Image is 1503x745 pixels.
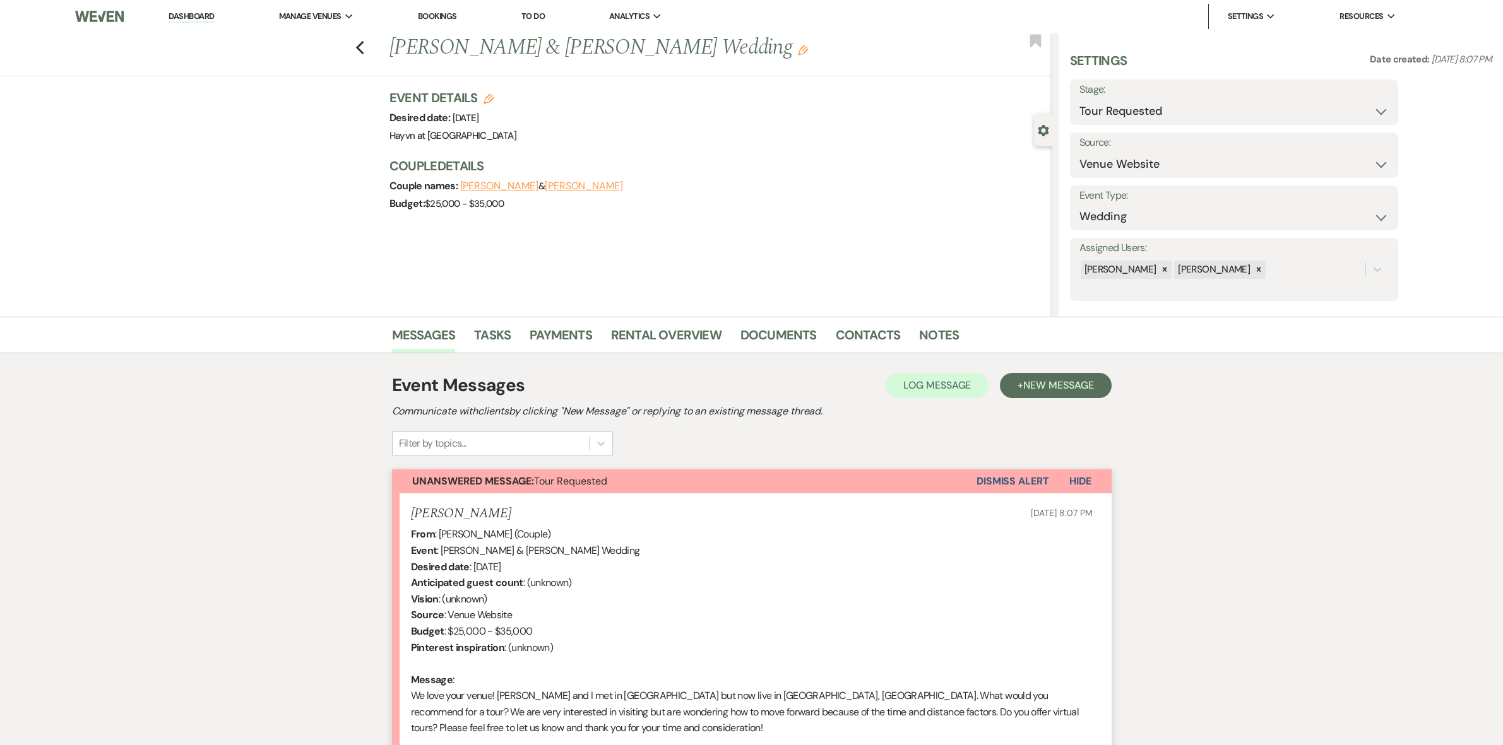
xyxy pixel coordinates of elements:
[453,112,479,124] span: [DATE]
[1228,10,1264,23] span: Settings
[425,197,504,210] span: $25,000 - $35,000
[411,506,511,522] h5: [PERSON_NAME]
[1049,469,1112,493] button: Hide
[392,372,525,399] h1: Event Messages
[740,325,817,353] a: Documents
[411,576,523,589] b: Anticipated guest count
[411,544,437,557] b: Event
[1432,53,1492,66] span: [DATE] 8:07 PM
[389,89,516,107] h3: Event Details
[1340,10,1383,23] span: Resources
[1370,53,1432,66] span: Date created:
[418,11,457,21] a: Bookings
[411,560,470,573] b: Desired date
[530,325,592,353] a: Payments
[412,474,607,488] span: Tour Requested
[392,325,456,353] a: Messages
[75,3,124,30] img: Weven Logo
[1000,373,1111,398] button: +New Message
[1031,507,1092,519] span: [DATE] 8:07 PM
[836,325,901,353] a: Contacts
[545,181,623,191] button: [PERSON_NAME]
[1079,81,1389,99] label: Stage:
[1069,474,1091,488] span: Hide
[977,469,1049,493] button: Dismiss Alert
[389,33,915,63] h1: [PERSON_NAME] & [PERSON_NAME] Wedding
[389,179,460,192] span: Couple names:
[886,373,989,398] button: Log Message
[1081,261,1158,279] div: [PERSON_NAME]
[399,436,466,451] div: Filter by topics...
[460,181,538,191] button: [PERSON_NAME]
[411,625,444,638] b: Budget
[1174,261,1252,279] div: [PERSON_NAME]
[411,641,505,654] b: Pinterest inspiration
[611,325,722,353] a: Rental Overview
[392,469,977,493] button: Unanswered Message:Tour Requested
[412,474,534,488] strong: Unanswered Message:
[903,378,971,392] span: Log Message
[1070,52,1127,79] h3: Settings
[1038,124,1049,136] button: Close lead details
[411,592,439,606] b: Vision
[1023,378,1093,392] span: New Message
[279,10,342,23] span: Manage Venues
[389,197,425,210] span: Budget:
[460,180,623,192] span: &
[392,404,1112,419] h2: Communicate with clients by clicking "New Message" or replying to an existing message thread.
[389,129,516,142] span: Hayvn at [GEOGRAPHIC_DATA]
[389,111,453,124] span: Desired date:
[609,10,650,23] span: Analytics
[1079,239,1389,257] label: Assigned Users:
[919,325,959,353] a: Notes
[1079,187,1389,205] label: Event Type:
[411,527,435,541] b: From
[169,11,214,23] a: Dashboard
[411,608,444,621] b: Source
[798,44,808,56] button: Edit
[389,157,1040,175] h3: Couple Details
[411,673,453,686] b: Message
[1079,134,1389,152] label: Source:
[474,325,511,353] a: Tasks
[521,11,545,21] a: To Do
